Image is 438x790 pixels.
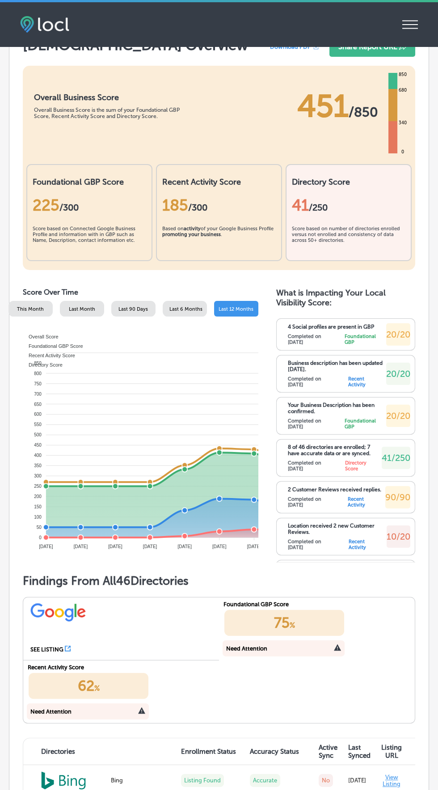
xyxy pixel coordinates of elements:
[34,422,42,427] tspan: 550
[34,381,42,386] tspan: 750
[348,496,379,508] label: Recent Activity
[162,226,276,253] div: Based on of your Google Business Profile .
[244,738,313,765] th: Accuracy Status
[23,574,415,588] h1: Findings From All 46 Directories
[181,774,224,787] label: Listing Found
[376,738,429,765] th: Listing URL
[288,324,374,330] p: 4 Social profiles are present in GBP
[34,443,42,448] tspan: 450
[34,453,42,458] tspan: 400
[33,177,146,187] h2: Foundational GBP Score
[34,107,190,119] div: Overall Business Score is the sum of your Foundational GBP Score, Recent Activity Score and Direc...
[143,544,157,549] tspan: [DATE]
[34,361,42,366] tspan: 850
[162,196,276,215] div: 185
[386,410,410,421] span: 20/20
[34,391,42,396] tspan: 700
[288,360,386,372] p: Business description has been updated [DATE].
[345,334,379,345] label: Foundational GBP
[23,288,258,296] h2: Score Over Time
[33,226,146,253] div: Score based on Connected Google Business Profile and information with in GBP such as Name, Descri...
[34,515,42,520] tspan: 100
[39,544,53,549] tspan: [DATE]
[22,353,75,358] span: Recent Activity Score
[382,452,410,463] span: 41/250
[349,104,378,120] span: / 850
[397,87,409,94] div: 680
[288,523,387,535] p: Location received 2 new Customer Reviews.
[34,371,42,376] tspan: 800
[250,774,280,787] label: Accurate
[292,226,405,253] div: Score based on number of directories enrolled versus not enrolled and consistency of data across ...
[28,664,205,671] div: Recent Activity Score
[292,196,405,215] div: 41
[290,621,295,629] span: %
[17,306,44,312] span: This Month
[345,460,375,472] label: Directory Score
[386,329,410,340] span: 20/20
[22,334,59,339] span: Overall Score
[37,525,42,530] tspan: 50
[69,306,95,312] span: Last Month
[288,460,329,472] label: Completed on [DATE]
[400,148,406,156] div: 0
[111,777,170,784] div: Bing
[22,343,83,349] span: Foundational GBP Score
[270,43,311,50] span: Download PDF
[34,494,42,499] tspan: 200
[345,418,379,430] label: Foundational GBP
[177,544,192,549] tspan: [DATE]
[386,368,410,379] span: 20/20
[397,71,409,78] div: 850
[30,646,63,653] div: SEE LISTING
[59,202,79,213] span: / 300
[348,376,379,388] label: Recent Activity
[343,738,376,765] th: Last Synced
[33,196,146,215] div: 225
[288,539,333,550] label: Completed on [DATE]
[169,306,202,312] span: Last 6 Months
[118,306,148,312] span: Last 90 Days
[34,412,42,417] tspan: 600
[383,774,400,787] a: View Listing
[34,473,42,478] tspan: 300
[39,535,42,540] tspan: 0
[288,496,332,508] label: Completed on [DATE]
[288,418,329,430] label: Completed on [DATE]
[184,226,201,232] b: activity
[288,486,381,493] p: 2 Customer Reviews received replies.
[176,738,244,765] th: Enrollment Status
[297,87,349,125] span: 451
[329,37,415,57] button: Share Report URL
[288,402,386,414] p: Your Business Description has been confirmed.
[219,306,253,312] span: Last 12 Months
[34,484,42,489] tspan: 250
[94,684,100,693] span: %
[20,16,69,33] img: fda3e92497d09a02dc62c9cd864e3231.png
[162,232,221,237] b: promoting your business
[288,334,329,345] label: Completed on [DATE]
[224,610,344,636] div: 75
[34,93,190,102] h1: Overall Business Score
[288,376,333,388] label: Completed on [DATE]
[223,601,400,608] div: Foundational GBP Score
[288,444,382,456] p: 8 of 46 directories are enrolled; 7 have accurate data or are synced.
[292,177,405,187] h2: Directory Score
[387,531,410,542] span: 10/20
[212,544,227,549] tspan: [DATE]
[309,202,328,213] span: /250
[313,738,343,765] th: Active Sync
[34,432,42,437] tspan: 500
[385,492,410,503] span: 90/90
[41,771,86,790] img: bing_Jjgns0f.png
[226,645,267,652] div: Need Attention
[29,673,148,699] div: 62
[247,544,261,549] tspan: [DATE]
[162,177,276,187] h2: Recent Activity Score
[188,202,207,213] span: /300
[30,601,86,622] img: google.png
[23,37,248,61] h1: [DEMOGRAPHIC_DATA] Overview
[23,738,105,765] th: Directories
[276,288,415,308] h2: What is Impacting Your Local Visibility Score:
[34,504,42,509] tspan: 150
